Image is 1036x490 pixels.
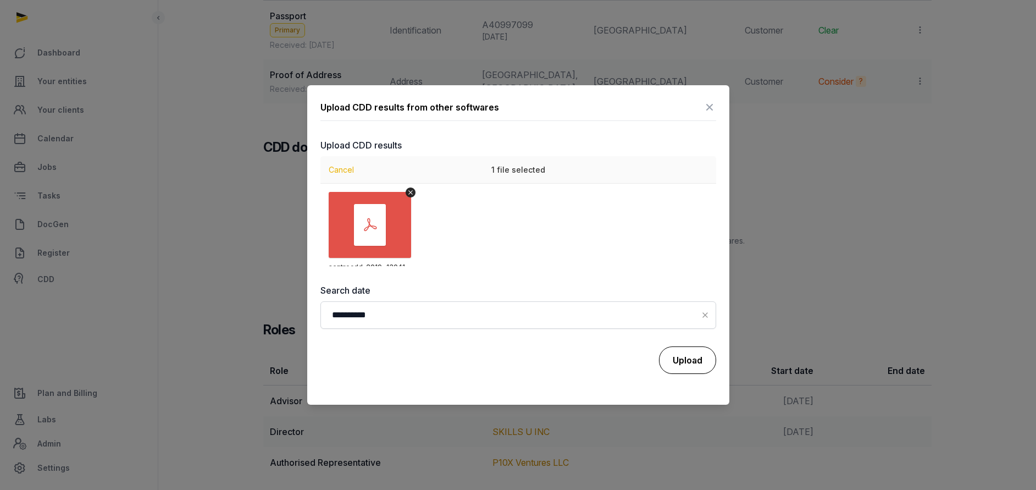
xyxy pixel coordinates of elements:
[320,156,716,266] div: Uppy Dashboard
[406,188,415,197] button: Remove file
[320,139,716,152] label: Upload CDD results
[320,101,499,114] div: Upload CDD results from other softwares
[325,162,357,178] button: Cancel
[320,301,716,329] input: Datepicker input
[436,156,601,184] div: 1 file selected
[320,284,716,297] label: Search date
[329,263,408,280] div: sentrocdd_201923617W_05092025130413128.pdf
[659,346,716,374] button: Upload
